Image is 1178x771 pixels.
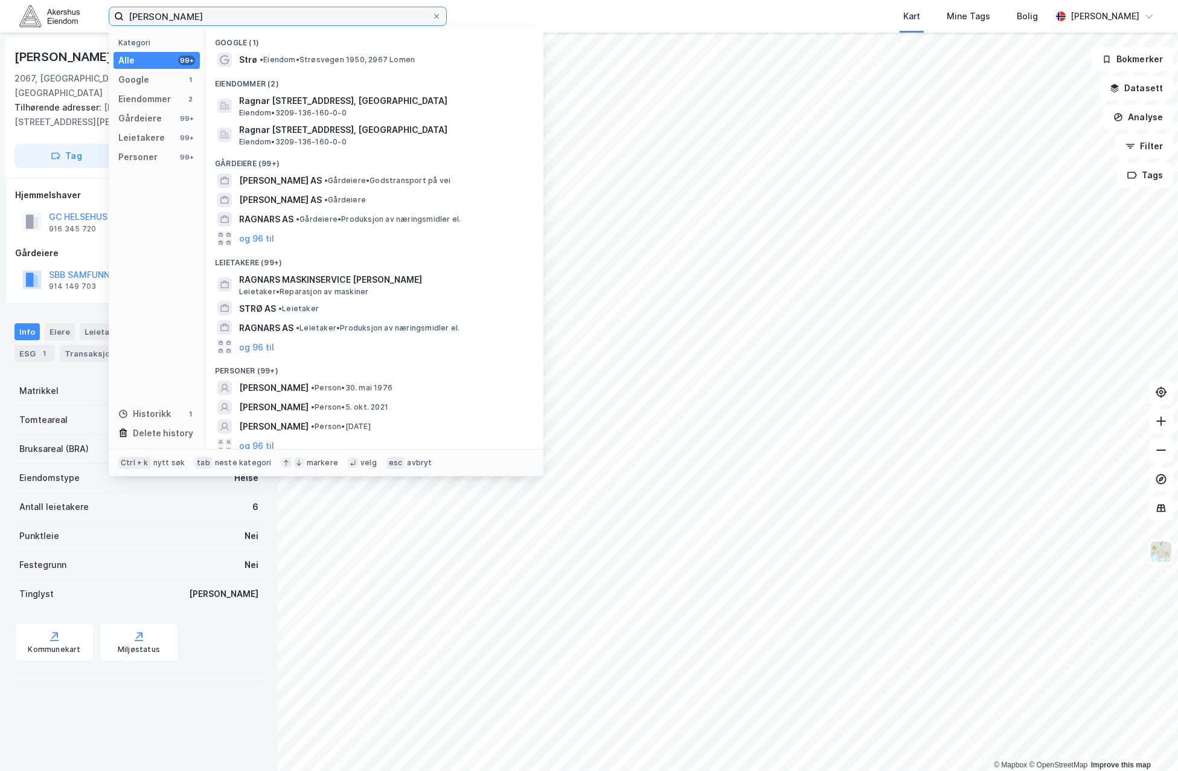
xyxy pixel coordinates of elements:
div: Leietakere (99+) [205,248,543,270]
div: 1 [185,75,195,85]
span: Ragnar [STREET_ADDRESS], [GEOGRAPHIC_DATA] [239,94,529,108]
span: Ragnar [STREET_ADDRESS], [GEOGRAPHIC_DATA] [239,123,529,137]
div: 99+ [178,133,195,143]
span: • [296,323,299,332]
div: Gårdeiere [15,246,263,260]
div: 1 [185,409,195,419]
span: Leietaker [278,304,319,314]
div: 1 [38,347,50,360]
div: Alle [118,53,135,68]
span: • [324,195,328,204]
img: Z [1150,540,1173,563]
button: Analyse [1103,105,1173,129]
span: Strø [239,53,257,67]
iframe: Chat Widget [1118,713,1178,771]
div: Mine Tags [947,9,990,24]
span: Leietaker • Reparasjon av maskiner [239,287,368,297]
button: og 96 til [239,340,274,354]
span: • [278,304,282,313]
span: Gårdeiere • Produksjon av næringsmidler el. [296,215,461,224]
div: Personer (99+) [205,356,543,378]
div: Tinglyst [19,587,54,601]
span: Gårdeiere [324,195,366,205]
div: Matrikkel [19,384,59,398]
div: 914 149 703 [49,282,96,291]
button: og 96 til [239,439,274,453]
button: Bokmerker [1092,47,1173,71]
div: 99+ [178,56,195,65]
div: Helse [234,471,258,485]
div: Festegrunn [19,558,66,572]
span: Gårdeiere • Godstransport på vei [324,176,450,185]
span: Eiendom • 3209-136-160-0-0 [239,108,347,118]
div: 99+ [178,114,195,123]
span: Person • 30. mai 1976 [311,383,392,393]
div: Leietakere [118,131,165,145]
div: esc [386,457,405,469]
div: 916 345 720 [49,224,96,234]
div: Kommunekart [28,645,80,654]
span: • [311,402,315,411]
div: Personer [118,150,158,164]
span: RAGNARS MASKINSERVICE [PERSON_NAME] [239,273,529,287]
span: Person • [DATE] [311,422,371,431]
span: • [324,176,328,185]
div: Kontrollprogram for chat [1118,713,1178,771]
div: 99+ [178,152,195,162]
span: Leietaker • Produksjon av næringsmidler el. [296,323,459,333]
span: Person • 5. okt. 2021 [311,402,388,412]
div: Tomteareal [19,413,68,427]
div: Antall leietakere [19,500,89,514]
div: [PERSON_NAME] Veg 4 [14,47,150,66]
div: Kart [903,9,920,24]
div: 2 [185,94,195,104]
div: Google (1) [205,28,543,50]
span: • [260,55,263,64]
span: [PERSON_NAME] [239,400,309,415]
div: Transaksjoner [60,345,142,362]
div: [PERSON_NAME] Veg [STREET_ADDRESS][PERSON_NAME] [14,100,254,129]
span: [PERSON_NAME] [239,381,309,395]
span: • [311,422,315,431]
span: [PERSON_NAME] AS [239,173,322,188]
span: [PERSON_NAME] [239,419,309,434]
span: [PERSON_NAME] AS [239,193,322,207]
div: Info [14,323,40,340]
div: Hjemmelshaver [15,188,263,202]
div: [PERSON_NAME] [1071,9,1139,24]
div: Eiendommer [118,92,171,106]
div: tab [194,457,213,469]
div: Eiere [45,323,75,340]
div: Kategori [118,38,200,47]
button: Tag [14,144,118,168]
div: 6 [252,500,258,514]
div: Gårdeiere (99+) [205,149,543,171]
a: Improve this map [1091,761,1151,769]
div: avbryt [407,458,432,468]
div: markere [307,458,338,468]
span: Eiendom • 3209-136-160-0-0 [239,137,347,147]
input: Søk på adresse, matrikkel, gårdeiere, leietakere eller personer [124,7,432,25]
a: Mapbox [994,761,1027,769]
div: Bolig [1017,9,1038,24]
div: Google [118,73,149,87]
button: Tags [1117,163,1173,187]
div: Ctrl + k [118,457,151,469]
span: RAGNARS AS [239,212,293,227]
a: OpenStreetMap [1029,761,1087,769]
div: neste kategori [215,458,272,468]
span: RAGNARS AS [239,321,293,335]
button: Datasett [1100,76,1173,100]
div: Bruksareal (BRA) [19,442,89,456]
button: og 96 til [239,231,274,246]
div: ESG [14,345,55,362]
div: nytt søk [153,458,185,468]
div: Nei [245,529,258,543]
div: Punktleie [19,529,59,543]
div: Eiendomstype [19,471,80,485]
div: Leietakere [80,323,147,340]
div: velg [360,458,377,468]
div: Delete history [133,426,193,440]
span: Tilhørende adresser: [14,102,104,112]
span: • [296,215,299,224]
